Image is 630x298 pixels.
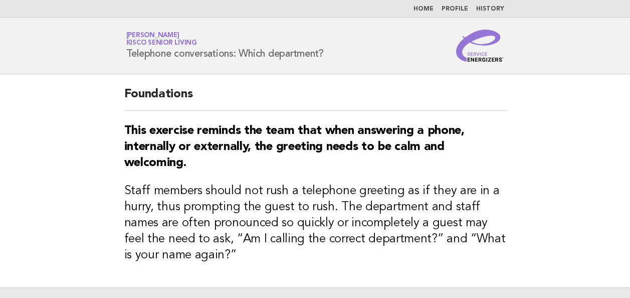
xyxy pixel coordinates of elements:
strong: This exercise reminds the team that when answering a phone, internally or externally, the greetin... [124,125,465,169]
h3: Staff members should not rush a telephone greeting as if they are in a hurry, thus prompting the ... [124,183,506,263]
h1: Telephone conversations: Which department? [126,33,324,59]
span: Kisco Senior Living [126,40,197,47]
h2: Foundations [124,86,506,111]
a: [PERSON_NAME]Kisco Senior Living [126,32,197,46]
a: History [476,6,504,12]
img: Service Energizers [456,30,504,62]
a: Home [413,6,434,12]
a: Profile [442,6,468,12]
